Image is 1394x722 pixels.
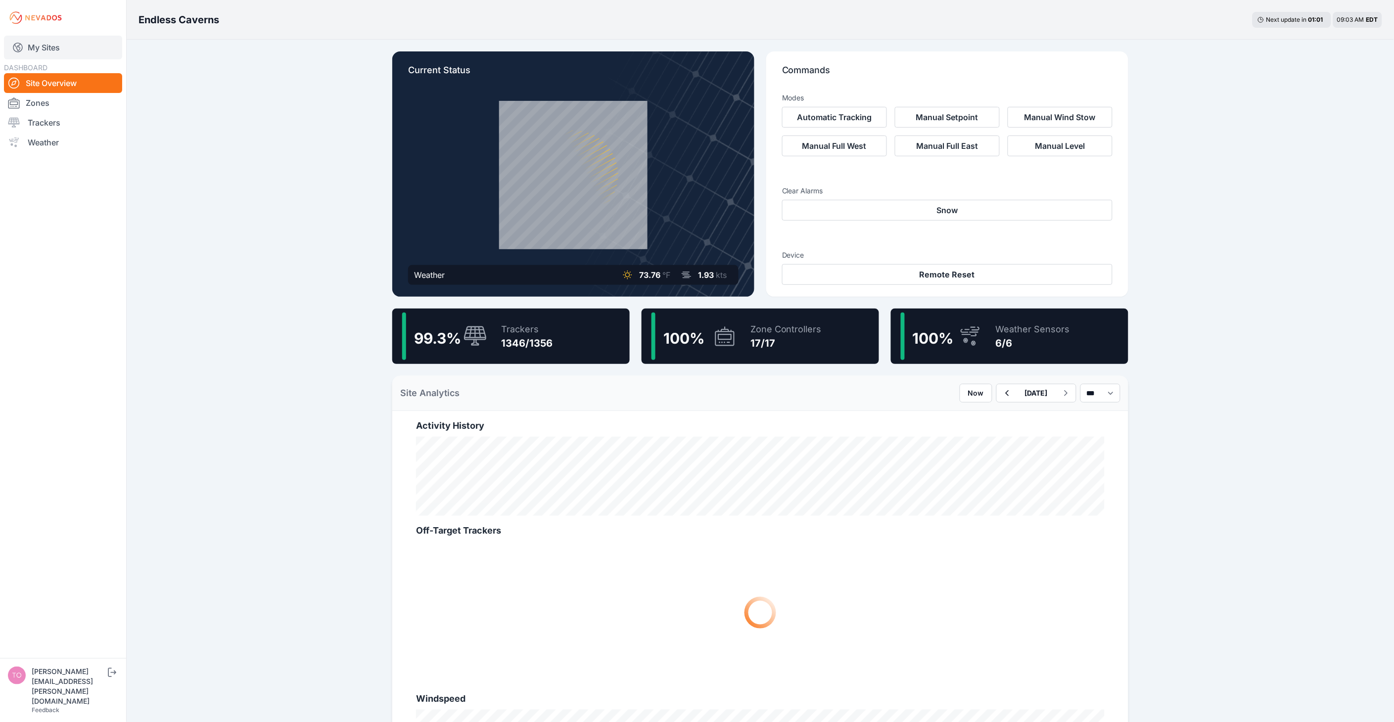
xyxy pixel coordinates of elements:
h3: Device [782,250,1113,260]
img: Nevados [8,10,63,26]
div: 01 : 01 [1308,16,1326,24]
button: Snow [782,200,1113,221]
button: Manual Level [1008,135,1113,156]
div: Zone Controllers [750,322,822,336]
span: 99.3 % [414,329,461,347]
a: Trackers [4,113,122,133]
button: Automatic Tracking [782,107,887,128]
span: EDT [1366,16,1378,23]
div: Trackers [501,322,553,336]
div: Weather [414,269,445,281]
span: 09:03 AM [1337,16,1364,23]
nav: Breadcrumb [139,7,219,33]
h3: Clear Alarms [782,186,1113,196]
h2: Off-Target Trackers [416,524,1105,538]
div: 1346/1356 [501,336,553,350]
span: 100 % [663,329,704,347]
h3: Endless Caverns [139,13,219,27]
h2: Site Analytics [400,386,460,400]
a: My Sites [4,36,122,59]
button: [DATE] [1017,384,1056,402]
span: 73.76 [639,270,660,280]
button: Manual Full East [895,135,1000,156]
div: [PERSON_NAME][EMAIL_ADDRESS][PERSON_NAME][DOMAIN_NAME] [32,667,106,706]
a: Site Overview [4,73,122,93]
a: Zones [4,93,122,113]
h3: Modes [782,93,804,103]
button: Now [960,384,992,403]
button: Remote Reset [782,264,1113,285]
a: 100%Zone Controllers17/17 [642,309,879,364]
h2: Windspeed [416,692,1105,706]
p: Commands [782,63,1113,85]
a: Weather [4,133,122,152]
span: 100 % [913,329,954,347]
a: 100%Weather Sensors6/6 [891,309,1128,364]
h2: Activity History [416,419,1105,433]
span: Next update in [1266,16,1307,23]
button: Manual Full West [782,135,887,156]
button: Manual Wind Stow [1008,107,1113,128]
p: Current Status [408,63,739,85]
span: DASHBOARD [4,63,47,72]
div: 6/6 [996,336,1070,350]
span: kts [716,270,727,280]
a: Feedback [32,706,59,714]
span: 1.93 [698,270,714,280]
button: Manual Setpoint [895,107,1000,128]
div: 17/17 [750,336,822,350]
a: 99.3%Trackers1346/1356 [392,309,630,364]
img: tomasz.barcz@energix-group.com [8,667,26,684]
div: Weather Sensors [996,322,1070,336]
span: °F [662,270,670,280]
